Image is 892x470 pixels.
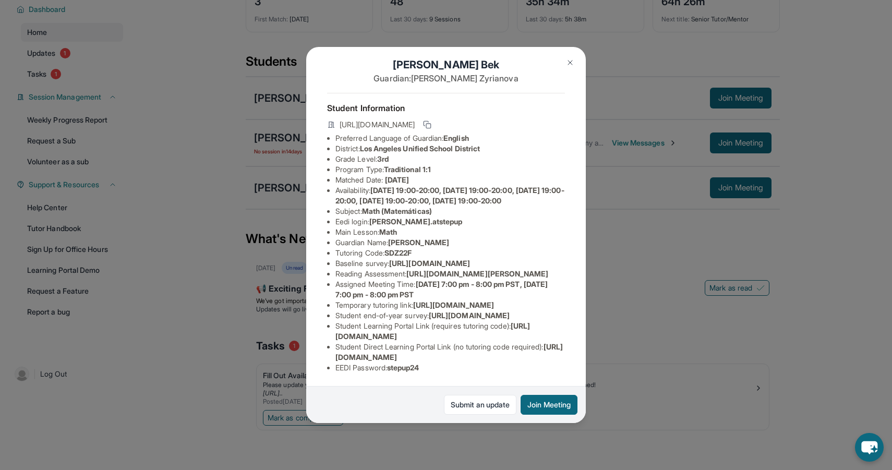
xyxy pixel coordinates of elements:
[429,311,510,320] span: [URL][DOMAIN_NAME]
[335,133,565,143] li: Preferred Language of Guardian:
[335,321,565,342] li: Student Learning Portal Link (requires tutoring code) :
[335,258,565,269] li: Baseline survey :
[335,280,548,299] span: [DATE] 7:00 pm - 8:00 pm PST, [DATE] 7:00 pm - 8:00 pm PST
[521,395,577,415] button: Join Meeting
[379,227,397,236] span: Math
[335,216,565,227] li: Eedi login :
[335,143,565,154] li: District:
[389,259,470,268] span: [URL][DOMAIN_NAME]
[360,144,480,153] span: Los Angeles Unified School District
[443,134,469,142] span: English
[335,185,565,206] li: Availability:
[335,279,565,300] li: Assigned Meeting Time :
[335,248,565,258] li: Tutoring Code :
[327,102,565,114] h4: Student Information
[340,119,415,130] span: [URL][DOMAIN_NAME]
[335,227,565,237] li: Main Lesson :
[335,175,565,185] li: Matched Date:
[335,342,565,363] li: Student Direct Learning Portal Link (no tutoring code required) :
[413,300,494,309] span: [URL][DOMAIN_NAME]
[421,118,433,131] button: Copy link
[387,363,419,372] span: stepup24
[327,72,565,85] p: Guardian: [PERSON_NAME] Zyrianova
[335,164,565,175] li: Program Type:
[335,300,565,310] li: Temporary tutoring link :
[406,269,548,278] span: [URL][DOMAIN_NAME][PERSON_NAME]
[384,248,412,257] span: SDZ22F
[384,165,431,174] span: Traditional 1:1
[335,237,565,248] li: Guardian Name :
[335,269,565,279] li: Reading Assessment :
[335,363,565,373] li: EEDI Password :
[385,175,409,184] span: [DATE]
[388,238,449,247] span: [PERSON_NAME]
[362,207,432,215] span: Math (Matemáticas)
[327,57,565,72] h1: [PERSON_NAME] Bek
[335,154,565,164] li: Grade Level:
[377,154,389,163] span: 3rd
[444,395,516,415] a: Submit an update
[855,433,884,462] button: chat-button
[335,310,565,321] li: Student end-of-year survey :
[566,58,574,67] img: Close Icon
[335,206,565,216] li: Subject :
[335,186,564,205] span: [DATE] 19:00-20:00, [DATE] 19:00-20:00, [DATE] 19:00-20:00, [DATE] 19:00-20:00, [DATE] 19:00-20:00
[369,217,463,226] span: [PERSON_NAME].atstepup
